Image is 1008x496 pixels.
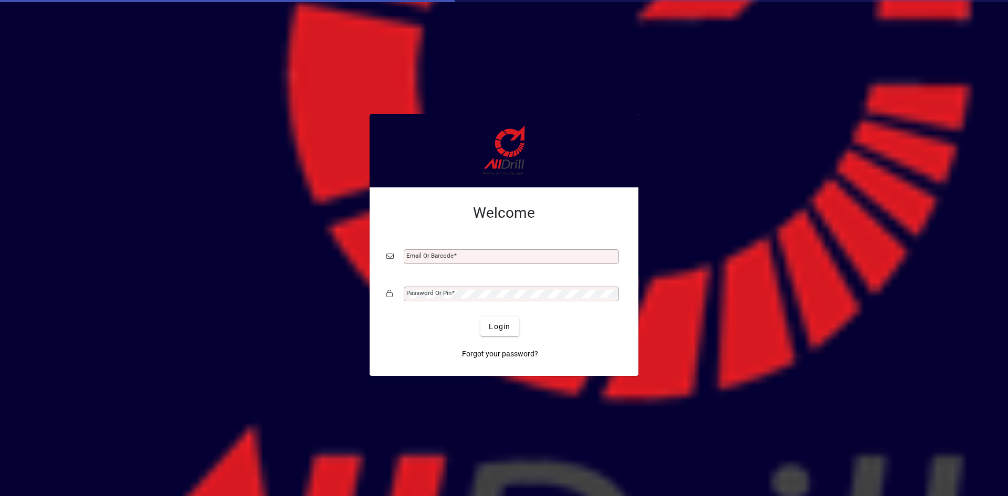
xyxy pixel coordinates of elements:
[458,344,542,363] a: Forgot your password?
[406,252,454,259] mat-label: Email or Barcode
[386,204,622,222] h2: Welcome
[480,317,519,336] button: Login
[489,321,510,332] span: Login
[406,289,451,297] mat-label: Password or Pin
[462,349,538,360] span: Forgot your password?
